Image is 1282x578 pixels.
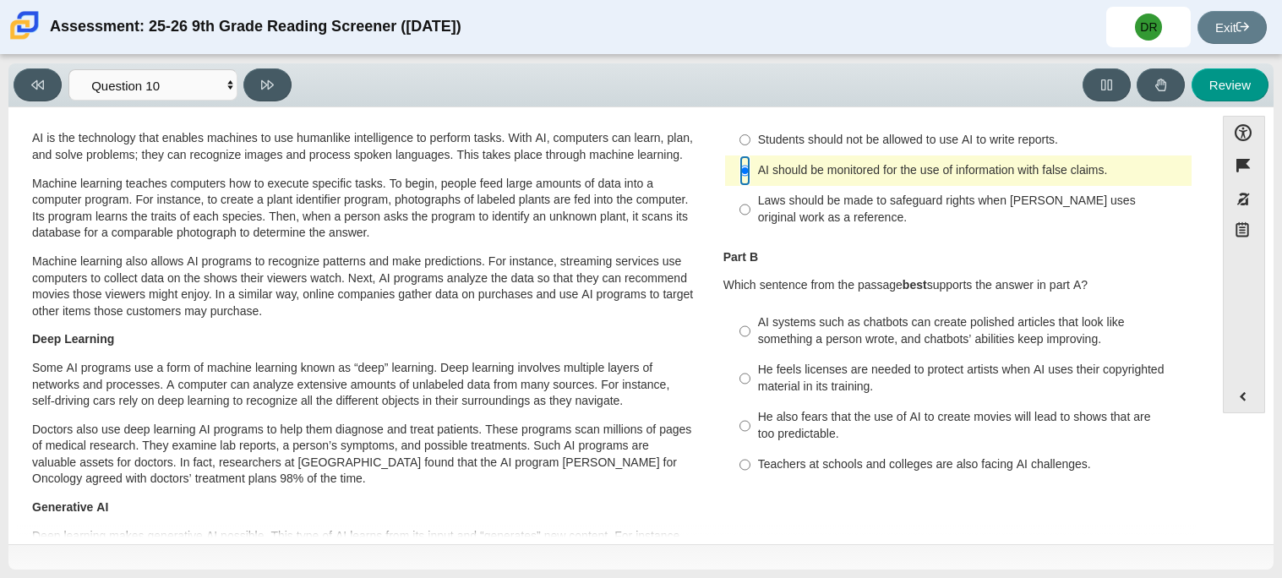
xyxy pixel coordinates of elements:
[32,422,696,488] p: Doctors also use deep learning AI programs to help them diagnose and treat patients. These progra...
[1137,68,1185,101] button: Raise Your Hand
[7,31,42,46] a: Carmen School of Science & Technology
[32,499,108,515] b: Generative AI
[1223,183,1265,215] button: Toggle response masking
[758,314,1185,347] div: AI systems such as chatbots can create polished articles that look like something a person wrote,...
[758,362,1185,395] div: He feels licenses are needed to protect artists when AI uses their copyrighted material in its tr...
[1140,21,1157,33] span: DR
[758,193,1185,226] div: Laws should be made to safeguard rights when [PERSON_NAME] uses original work as a reference.
[758,132,1185,149] div: Students should not be allowed to use AI to write reports.
[32,360,696,410] p: Some AI programs use a form of machine learning known as “deep” learning. Deep learning involves ...
[32,176,696,242] p: Machine learning teaches computers how to execute specific tasks. To begin, people feed large amo...
[32,331,114,346] b: Deep Learning
[1197,11,1267,44] a: Exit
[7,8,42,43] img: Carmen School of Science & Technology
[32,130,696,163] p: AI is the technology that enables machines to use humanlike intelligence to perform tasks. With A...
[758,456,1185,473] div: Teachers at schools and colleges are also facing AI challenges.
[1224,380,1264,412] button: Expand menu. Displays the button labels.
[1223,215,1265,250] button: Notepad
[17,116,1206,537] div: Assessment items
[758,162,1185,179] div: AI should be monitored for the use of information with false claims.
[1192,68,1268,101] button: Review
[723,277,1193,294] p: Which sentence from the passage supports the answer in part A?
[723,249,758,264] b: Part B
[1223,149,1265,182] button: Flag item
[50,7,461,47] div: Assessment: 25-26 9th Grade Reading Screener ([DATE])
[903,277,927,292] b: best
[1223,116,1265,149] button: Open Accessibility Menu
[32,254,696,319] p: Machine learning also allows AI programs to recognize patterns and make predictions. For instance...
[758,409,1185,442] div: He also fears that the use of AI to create movies will lead to shows that are too predictable.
